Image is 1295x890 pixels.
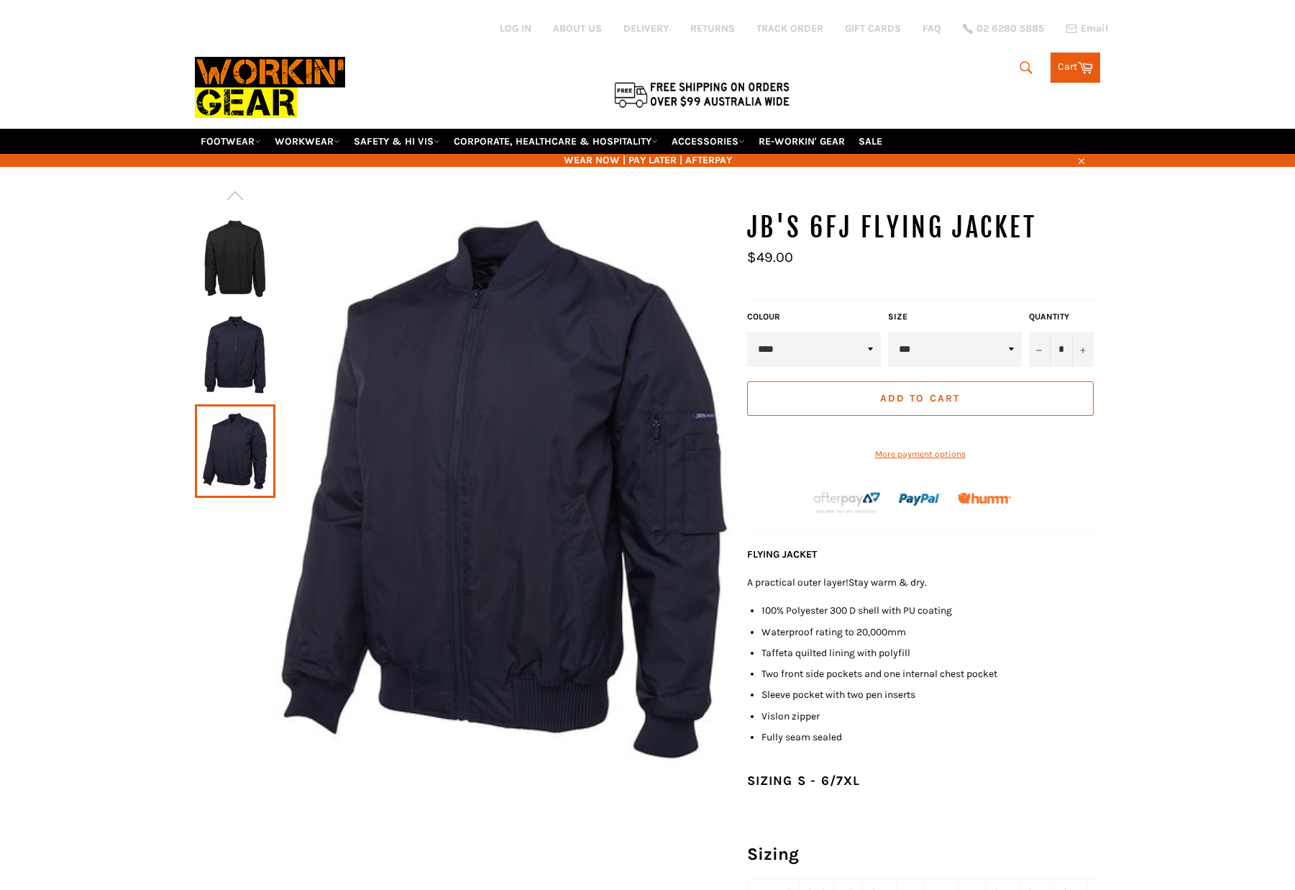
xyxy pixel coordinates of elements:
[553,22,602,35] a: ABOUT US
[888,311,1022,323] label: Size
[747,843,1101,866] h3: Sizing
[202,315,268,394] img: JB'S 6FJ Flying Jacket - Workin Gear
[612,79,792,109] img: Flat $9.95 shipping Australia wide
[761,625,1101,639] li: Waterproof rating to 20,000mm
[761,604,1101,617] li: 100% Polyester 300 D shell with PU coating
[500,22,531,35] a: Log in
[958,493,1011,504] img: Humm_core_logo_RGB-01_300x60px_small_195d8312-4386-4de7-b182-0ef9b6303a37.png
[1066,23,1108,35] a: Email
[761,730,1101,744] li: Fully seam sealed
[195,129,267,154] a: FOOTWEAR
[269,129,346,154] a: WORKWEAR
[753,129,851,154] a: RE-WORKIN' GEAR
[963,24,1044,34] a: 02 6280 5885
[761,688,1101,701] li: Sleeve pocket with two pen inserts
[747,448,1094,460] a: More payment options
[853,129,888,154] a: SALE
[1029,311,1094,323] label: Quantity
[761,667,1101,681] li: Two front side pockets and one internal chest pocket
[747,773,1101,791] h4: Sizing S - 6/7XL
[880,392,960,404] span: Add to Cart
[275,210,733,769] img: JB'S 6FJ Flying Jacket - Workin Gear
[899,478,941,521] img: paypal.png
[747,576,848,589] span: A practical outer layer!
[756,22,823,35] a: TRACK ORDER
[747,249,793,265] span: $49.00
[747,311,881,323] label: COLOUR
[202,219,268,298] img: JB'S 6FJ Flying Jacket - Workin Gear
[812,490,882,514] img: Afterpay-Logo-on-dark-bg_large.png
[623,22,669,35] a: DELIVERY
[666,129,751,154] a: ACCESSORIES
[747,548,817,560] strong: FLYING JACKET
[195,47,345,128] img: Workin Gear leaders in Workwear, Safety Boots, PPE, Uniforms. Australia's No.1 in Workwear
[747,381,1094,416] button: Add to Cart
[348,129,446,154] a: SAFETY & HI VIS
[1072,332,1094,367] button: Increase item quantity by one
[448,129,664,154] a: CORPORATE, HEALTHCARE & HOSPITALITY
[747,210,1101,246] h1: JB'S 6FJ Flying Jacket
[195,153,1101,167] span: WEAR NOW | PAY LATER | AFTERPAY
[1029,332,1051,367] button: Reduce item quantity by one
[1081,24,1108,34] span: Email
[690,22,735,35] a: RETURNS
[747,576,1101,589] p: Stay warm & dry.
[976,24,1044,34] span: 02 6280 5885
[923,22,941,35] a: FAQ
[1051,53,1100,83] a: Cart
[761,646,1101,660] li: Taffeta quilted lining with polyfill
[761,709,1101,723] li: Vislon zipper
[845,22,901,35] a: GIFT CARDS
